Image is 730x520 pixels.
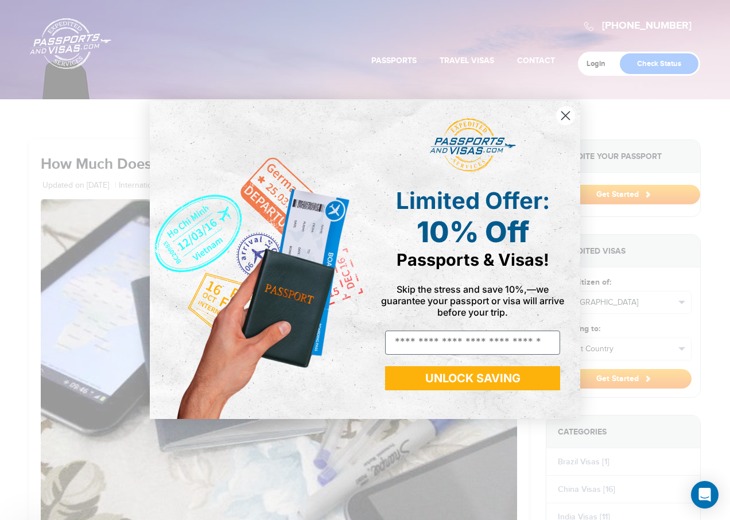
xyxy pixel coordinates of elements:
span: Limited Offer: [396,187,550,215]
div: Open Intercom Messenger [691,481,719,509]
img: de9cda0d-0715-46ca-9a25-073762a91ba7.png [150,101,365,418]
button: Close dialog [556,106,576,126]
img: passports and visas [430,118,516,172]
button: UNLOCK SAVING [385,366,560,390]
span: 10% Off [417,215,529,249]
span: Passports & Visas! [397,250,549,270]
span: Skip the stress and save 10%,—we guarantee your passport or visa will arrive before your trip. [381,284,564,318]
